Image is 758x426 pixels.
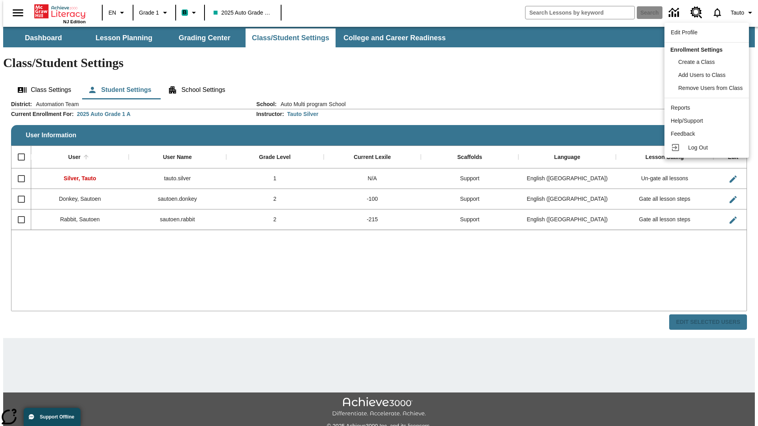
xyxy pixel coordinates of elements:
span: Remove Users from Class [678,85,743,91]
span: Log Out [688,144,708,151]
span: Help/Support [671,118,703,124]
span: Create a Class [678,59,715,65]
span: Reports [671,105,690,111]
span: Feedback [671,131,695,137]
span: Add Users to Class [678,72,726,78]
span: Enrollment Settings [670,47,722,53]
span: Edit Profile [671,29,698,35]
